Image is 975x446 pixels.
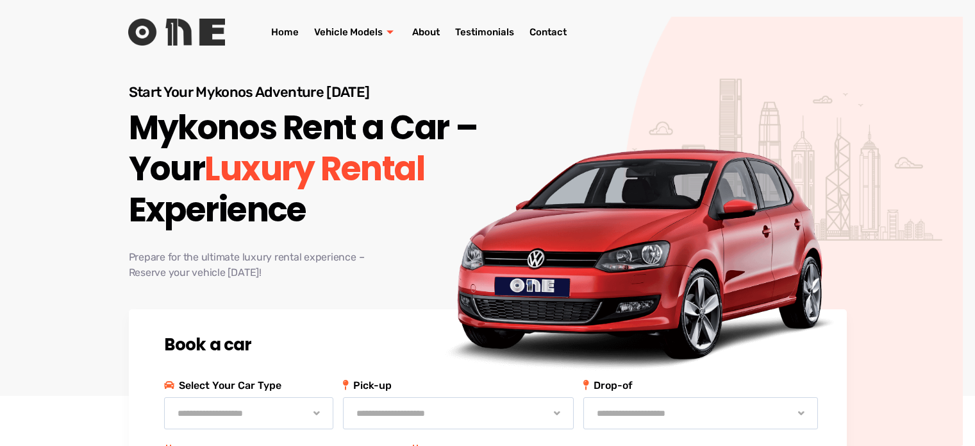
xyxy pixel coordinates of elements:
[204,148,424,189] span: Luxury Rental
[129,107,506,230] h1: Mykonos Rent a Car – Your Experience
[447,6,522,58] a: Testimonials
[164,335,818,355] h2: Book a car
[419,132,857,382] img: One Rent a Car & Bike Banner Image
[306,6,404,58] a: Vehicle Models
[164,377,333,394] p: Select Your Car Type
[263,6,306,58] a: Home
[128,19,225,46] img: Rent One Logo without Text
[404,6,447,58] a: About
[522,6,574,58] a: Contact
[129,250,506,280] p: Prepare for the ultimate luxury rental experience – Reserve your vehicle [DATE]!
[129,83,506,101] p: Start Your Mykonos Adventure [DATE]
